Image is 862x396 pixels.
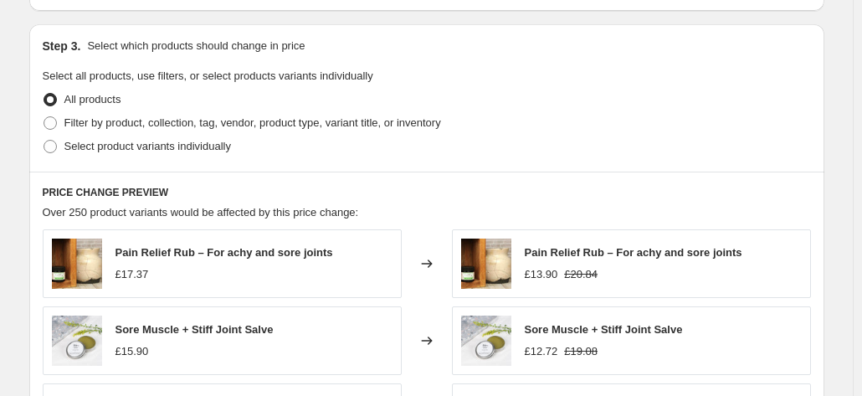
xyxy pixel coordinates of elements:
div: £13.90 [525,266,558,283]
strike: £20.84 [564,266,598,283]
div: £17.37 [115,266,149,283]
span: Select product variants individually [64,140,231,152]
img: PainReliefRub_80x.jpg [461,239,511,289]
img: PainReliefRub_80x.jpg [52,239,102,289]
span: Over 250 product variants would be affected by this price change: [43,206,359,219]
p: Select which products should change in price [87,38,305,54]
span: Sore Muscle + Stiff Joint Salve [525,323,683,336]
span: Filter by product, collection, tag, vendor, product type, variant title, or inventory [64,116,441,129]
h2: Step 3. [43,38,81,54]
div: £12.72 [525,343,558,360]
div: £15.90 [115,343,149,360]
img: BuySoreMuscle_StiffJointSalve_80x.jpg [461,316,511,366]
span: Pain Relief Rub – For achy and sore joints [115,246,333,259]
img: BuySoreMuscle_StiffJointSalve_80x.jpg [52,316,102,366]
span: All products [64,93,121,105]
span: Pain Relief Rub – For achy and sore joints [525,246,742,259]
span: Sore Muscle + Stiff Joint Salve [115,323,274,336]
h6: PRICE CHANGE PREVIEW [43,186,811,199]
strike: £19.08 [564,343,598,360]
span: Select all products, use filters, or select products variants individually [43,69,373,82]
